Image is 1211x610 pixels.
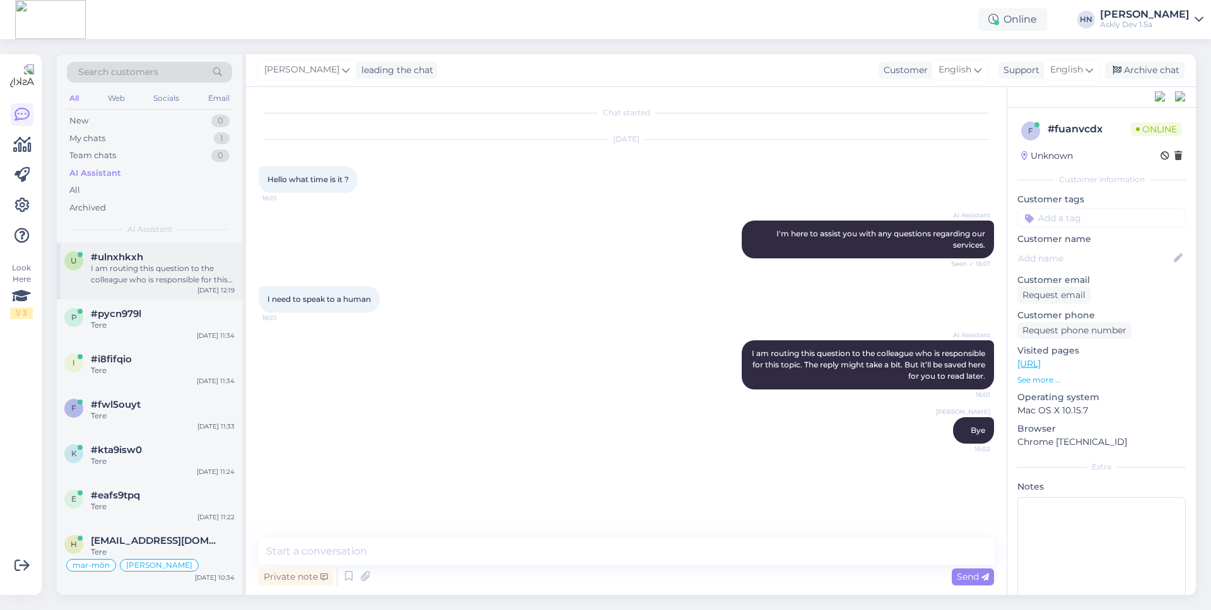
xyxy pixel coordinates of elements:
span: Online [1131,122,1182,136]
p: Customer name [1017,233,1186,246]
div: New [69,115,88,127]
span: #kta9isw0 [91,444,142,456]
span: I need to speak to a human [267,294,371,304]
span: h [71,539,77,549]
div: 1 / 3 [10,308,33,319]
div: Archived [69,202,106,214]
span: [PERSON_NAME] [264,63,339,77]
p: Operating system [1017,391,1186,404]
p: Chrome [TECHNICAL_ID] [1017,435,1186,449]
span: i [73,358,75,367]
div: # fuanvcdx [1048,122,1131,137]
div: [DATE] 11:24 [197,467,235,476]
span: #i8fifqio [91,354,132,365]
div: Look Here [10,262,33,319]
div: Tere [91,365,235,376]
div: Support [998,64,1039,77]
p: Customer email [1017,273,1186,287]
span: k [71,449,77,458]
span: AI Assistant [127,224,172,235]
p: Visited pages [1017,344,1186,357]
div: I am routing this question to the colleague who is responsible for this topic. The reply might ta... [91,263,235,285]
span: [PERSON_NAME] [936,407,990,417]
div: Tere [91,456,235,467]
div: leading the chat [356,64,433,77]
input: Add name [1018,251,1171,265]
span: 16:01 [262,193,310,203]
div: Extra [1017,461,1186,473]
div: Email [206,90,232,106]
p: Browser [1017,422,1186,435]
span: English [1050,63,1083,77]
div: All [69,184,80,197]
img: pd [1155,91,1166,103]
span: 16:01 [943,390,990,400]
div: Tere [91,501,235,512]
span: Send [957,571,989,582]
span: English [939,63,971,77]
span: [PERSON_NAME] [126,561,192,569]
div: Tere [91,410,235,422]
span: Seen ✓ 16:01 [943,259,990,268]
span: Bye [971,425,985,435]
div: [DATE] 11:33 [197,422,235,431]
input: Add a tag [1017,209,1186,227]
div: Team chats [69,149,116,162]
div: Web [105,90,127,106]
p: Notes [1017,480,1186,493]
div: [DATE] 11:22 [197,512,235,522]
div: [DATE] 11:34 [197,331,235,340]
div: Online [978,8,1047,31]
span: I'm here to assist you with any questions regarding our services. [776,229,987,250]
span: f [71,403,76,413]
div: Private note [259,568,333,585]
div: Customer [879,64,928,77]
a: [URL] [1017,358,1041,369]
span: 16:01 [262,313,310,323]
div: Tere [91,546,235,558]
div: [DATE] 10:34 [195,573,235,582]
div: My chats [69,132,105,145]
span: u [71,256,77,265]
div: Askly Dev 1.5a [1100,20,1190,30]
span: AI Assistant [943,330,990,340]
span: f [1028,126,1033,135]
div: [DATE] [259,134,994,145]
span: #eafs9tpq [91,490,140,501]
div: 0 [211,115,230,127]
div: Socials [151,90,182,106]
p: See more ... [1017,374,1186,386]
div: HN [1077,11,1095,28]
span: I am routing this question to the colleague who is responsible for this topic. The reply might ta... [752,348,987,381]
span: hans@askly.me [91,535,222,546]
span: Hello what time is it ? [267,175,349,184]
div: Customer information [1017,174,1186,185]
span: e [71,494,76,504]
img: Askly Logo [10,64,34,88]
div: 0 [211,149,230,162]
div: 1 [214,132,230,145]
div: All [67,90,81,106]
span: p [71,313,77,322]
div: AI Assistant [69,167,121,180]
span: 16:02 [943,444,990,454]
div: Request email [1017,287,1091,304]
span: mar-mõn [73,561,110,569]
div: [PERSON_NAME] [1100,9,1190,20]
span: AI Assistant [943,210,990,220]
div: Request phone number [1017,322,1132,339]
div: Tere [91,319,235,331]
p: Mac OS X 10.15.7 [1017,404,1186,417]
span: #fwl5ouyt [91,399,141,410]
span: #ulnxhkxh [91,251,143,263]
p: Customer phone [1017,309,1186,322]
div: [DATE] 11:34 [197,376,235,386]
a: [PERSON_NAME]Askly Dev 1.5a [1100,9,1203,30]
div: [DATE] 12:19 [197,285,235,295]
div: Archive chat [1105,62,1185,79]
span: Search customers [78,66,158,79]
img: zendesk [1175,91,1186,103]
div: Unknown [1021,149,1073,163]
div: Chat started [259,107,994,118]
span: #pycn979l [91,308,141,319]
